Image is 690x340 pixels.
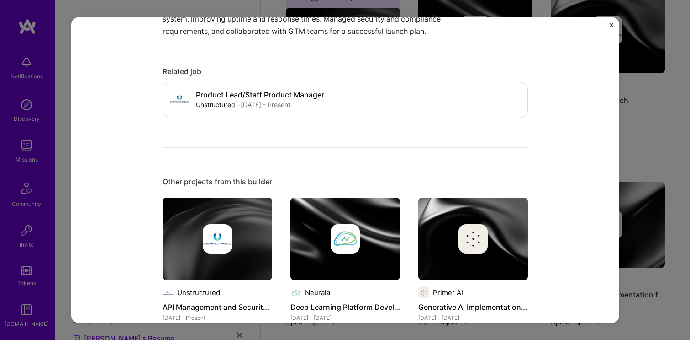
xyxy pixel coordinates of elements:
[203,224,232,254] img: Company logo
[163,301,272,313] h4: API Management and Security Enhancement
[290,313,400,323] div: [DATE] - [DATE]
[239,99,290,109] div: · [DATE] - Present
[305,288,330,297] div: Neurala
[433,288,463,297] div: Primer AI
[163,313,272,323] div: [DATE] - Present
[458,224,488,254] img: Company logo
[196,91,324,99] h4: Product Lead/Staff Product Manager
[331,224,360,254] img: Company logo
[170,90,189,108] img: Company logo
[418,301,528,313] h4: Generative AI Implementation for Defense
[290,301,400,313] h4: Deep Learning Platform Development
[163,67,528,76] div: Related job
[163,198,272,280] img: cover
[418,287,429,298] img: Company logo
[163,177,528,187] div: Other projects from this builder
[418,313,528,323] div: [DATE] - [DATE]
[163,287,174,298] img: Company logo
[290,287,301,298] img: Company logo
[609,22,614,32] button: Close
[177,288,220,297] div: Unstructured
[290,198,400,280] img: cover
[418,198,528,280] img: cover
[196,99,235,109] div: Unstructured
